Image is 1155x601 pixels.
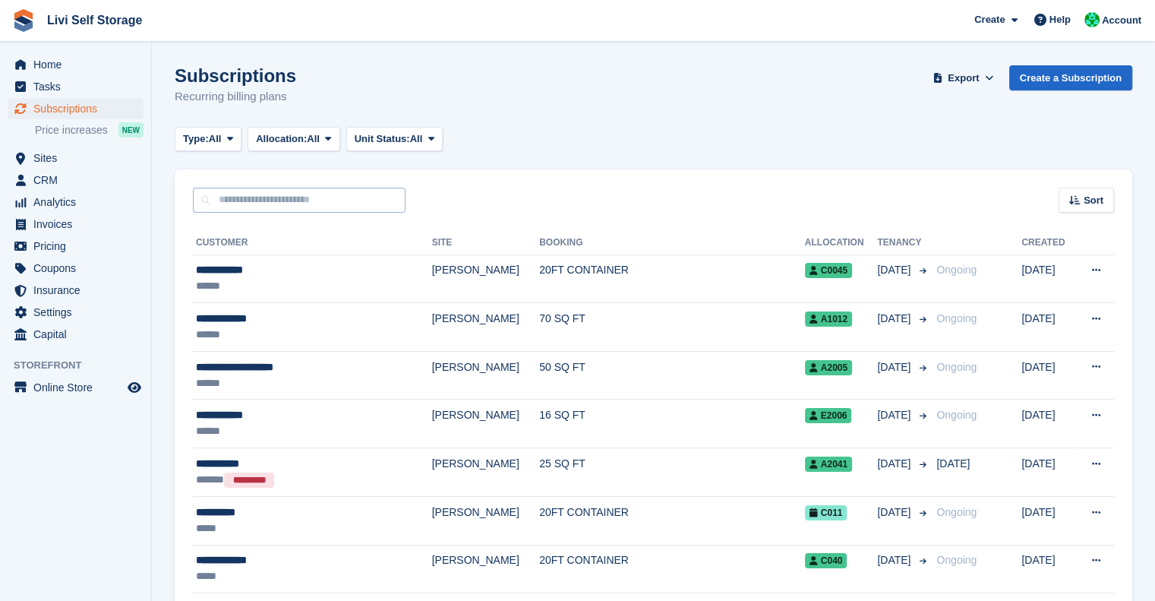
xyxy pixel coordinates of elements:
[193,231,432,255] th: Customer
[936,361,977,373] span: Ongoing
[539,497,805,546] td: 20FT CONTAINER
[248,127,340,152] button: Allocation: All
[936,264,977,276] span: Ongoing
[805,457,852,472] span: A2041
[877,456,914,472] span: [DATE]
[432,255,540,303] td: [PERSON_NAME]
[1021,545,1075,593] td: [DATE]
[539,231,805,255] th: Booking
[805,360,852,375] span: A2005
[33,236,125,257] span: Pricing
[8,280,144,301] a: menu
[8,169,144,191] a: menu
[33,258,125,279] span: Coupons
[877,505,914,520] span: [DATE]
[8,191,144,213] a: menu
[209,131,222,147] span: All
[539,400,805,448] td: 16 SQ FT
[33,214,125,235] span: Invoices
[1009,65,1132,90] a: Create a Subscription
[355,131,410,147] span: Unit Status:
[432,351,540,400] td: [PERSON_NAME]
[805,231,878,255] th: Allocation
[8,76,144,97] a: menu
[432,231,540,255] th: Site
[805,408,852,423] span: E2006
[936,457,970,470] span: [DATE]
[805,553,847,568] span: C040
[877,262,914,278] span: [DATE]
[974,12,1005,27] span: Create
[948,71,979,86] span: Export
[432,303,540,352] td: [PERSON_NAME]
[33,377,125,398] span: Online Store
[805,263,852,278] span: C0045
[8,236,144,257] a: menu
[1102,13,1141,28] span: Account
[175,88,296,106] p: Recurring billing plans
[175,127,241,152] button: Type: All
[8,324,144,345] a: menu
[1021,497,1075,546] td: [DATE]
[936,312,977,324] span: Ongoing
[8,147,144,169] a: menu
[936,506,977,518] span: Ongoing
[33,280,125,301] span: Insurance
[35,123,108,138] span: Price increases
[8,54,144,75] a: menu
[12,9,35,32] img: stora-icon-8386f47178a22dfd0bd8f6a31ec36ba5ce8667c1dd55bd0f319d3a0aa187defe.svg
[33,169,125,191] span: CRM
[8,302,144,323] a: menu
[877,311,914,327] span: [DATE]
[118,122,144,138] div: NEW
[432,497,540,546] td: [PERSON_NAME]
[1021,231,1075,255] th: Created
[410,131,423,147] span: All
[183,131,209,147] span: Type:
[539,545,805,593] td: 20FT CONTAINER
[1021,255,1075,303] td: [DATE]
[33,324,125,345] span: Capital
[432,448,540,497] td: [PERSON_NAME]
[346,127,443,152] button: Unit Status: All
[256,131,307,147] span: Allocation:
[1021,351,1075,400] td: [DATE]
[432,545,540,593] td: [PERSON_NAME]
[307,131,320,147] span: All
[805,312,852,327] span: A1012
[936,409,977,421] span: Ongoing
[33,191,125,213] span: Analytics
[35,122,144,138] a: Price increases NEW
[33,302,125,323] span: Settings
[877,359,914,375] span: [DATE]
[539,255,805,303] td: 20FT CONTAINER
[125,378,144,397] a: Preview store
[175,65,296,86] h1: Subscriptions
[1049,12,1071,27] span: Help
[41,8,148,33] a: Livi Self Storage
[8,214,144,235] a: menu
[1084,12,1100,27] img: Joe Robertson
[33,98,125,119] span: Subscriptions
[539,351,805,400] td: 50 SQ FT
[432,400,540,448] td: [PERSON_NAME]
[1021,303,1075,352] td: [DATE]
[8,98,144,119] a: menu
[805,505,847,520] span: C011
[33,147,125,169] span: Sites
[1021,448,1075,497] td: [DATE]
[539,303,805,352] td: 70 SQ FT
[930,65,997,90] button: Export
[33,76,125,97] span: Tasks
[14,358,151,373] span: Storefront
[1084,193,1103,208] span: Sort
[539,448,805,497] td: 25 SQ FT
[1021,400,1075,448] td: [DATE]
[936,554,977,566] span: Ongoing
[877,552,914,568] span: [DATE]
[8,377,144,398] a: menu
[33,54,125,75] span: Home
[8,258,144,279] a: menu
[877,407,914,423] span: [DATE]
[877,231,930,255] th: Tenancy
